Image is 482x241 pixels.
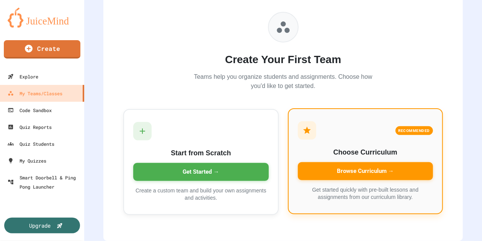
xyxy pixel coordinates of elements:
div: Quiz Reports [8,122,52,132]
div: Explore [8,72,38,81]
div: Quiz Students [8,139,54,148]
h3: Start from Scratch [133,148,269,158]
p: Teams help you organize students and assignments. Choose how you'd like to get started. [191,72,375,91]
h2: Create Your First Team [191,52,375,68]
div: Get Started → [133,163,269,181]
div: Smart Doorbell & Ping Pong Launcher [8,173,81,191]
div: My Quizzes [8,156,46,165]
a: Create [4,40,80,59]
div: RECOMMENDED [395,126,433,135]
div: Browse Curriculum → [298,162,433,180]
div: My Teams/Classes [8,89,62,98]
h3: Choose Curriculum [298,147,433,158]
p: Get started quickly with pre-built lessons and assignments from our curriculum library. [298,186,433,201]
p: Create a custom team and build your own assignments and activities. [133,187,269,202]
img: logo-orange.svg [8,8,77,28]
div: Code Sandbox [8,106,52,115]
div: Upgrade [29,221,51,230]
